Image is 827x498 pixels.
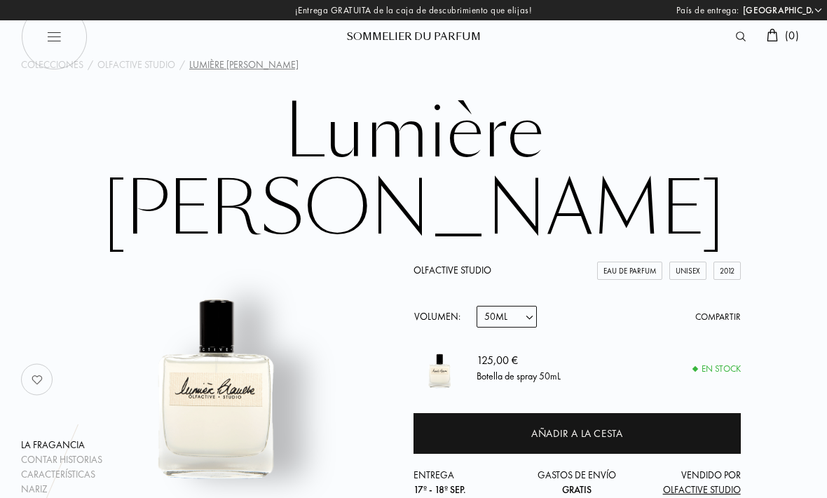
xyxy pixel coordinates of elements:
[713,262,741,281] div: 2012
[88,58,93,72] div: /
[597,262,662,281] div: Eau de Parfum
[477,369,561,384] div: Botella de spray 50mL
[97,58,175,72] a: Olfactive Studio
[189,58,299,72] div: Lumière [PERSON_NAME]
[669,262,706,281] div: Unisex
[631,468,741,497] div: Vendido por
[63,94,764,248] h1: Lumière [PERSON_NAME]
[663,483,741,496] span: Olfactive Studio
[413,264,491,276] a: Olfactive Studio
[523,468,632,497] div: Gastos de envío
[413,483,466,496] span: 17º - 18º sep.
[785,28,799,43] span: ( 0 )
[21,482,102,497] div: Nariz
[21,438,102,452] div: La fragancia
[695,310,741,324] div: Compartir
[676,4,739,18] span: País de entrega:
[562,483,592,496] span: Gratis
[21,452,102,467] div: Contar historias
[179,58,185,72] div: /
[23,365,51,393] img: no_like_p.png
[21,4,88,70] img: burger_black.png
[329,29,498,44] div: Sommelier du Parfum
[413,342,466,394] img: Lumière Blanche Olfactive Studio
[477,352,561,369] div: 125,00 €
[413,306,468,328] div: Volumen:
[531,426,622,442] div: Añadir a la cesta
[693,362,741,376] div: En stock
[21,467,102,482] div: Características
[413,468,523,497] div: Entrega
[736,32,746,41] img: search_icn.svg
[767,29,778,41] img: cart.svg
